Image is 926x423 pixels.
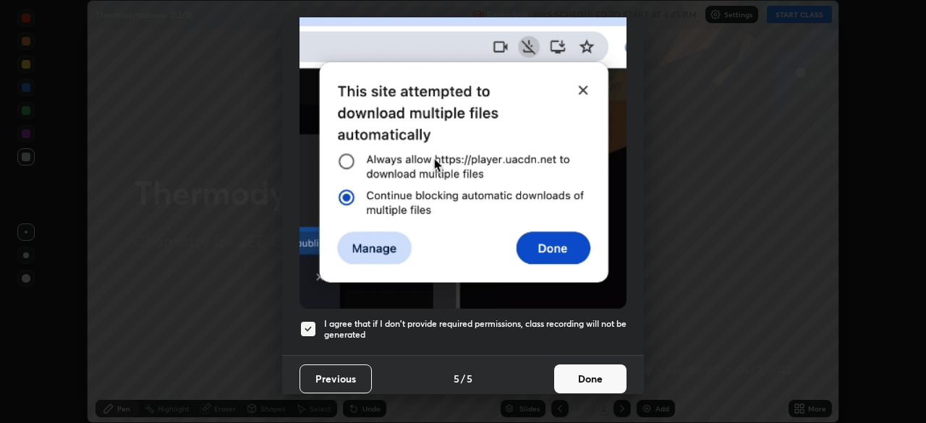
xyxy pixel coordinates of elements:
button: Previous [300,364,372,393]
h4: 5 [467,371,472,386]
h5: I agree that if I don't provide required permissions, class recording will not be generated [324,318,626,341]
h4: / [461,371,465,386]
button: Done [554,364,626,393]
h4: 5 [454,371,459,386]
